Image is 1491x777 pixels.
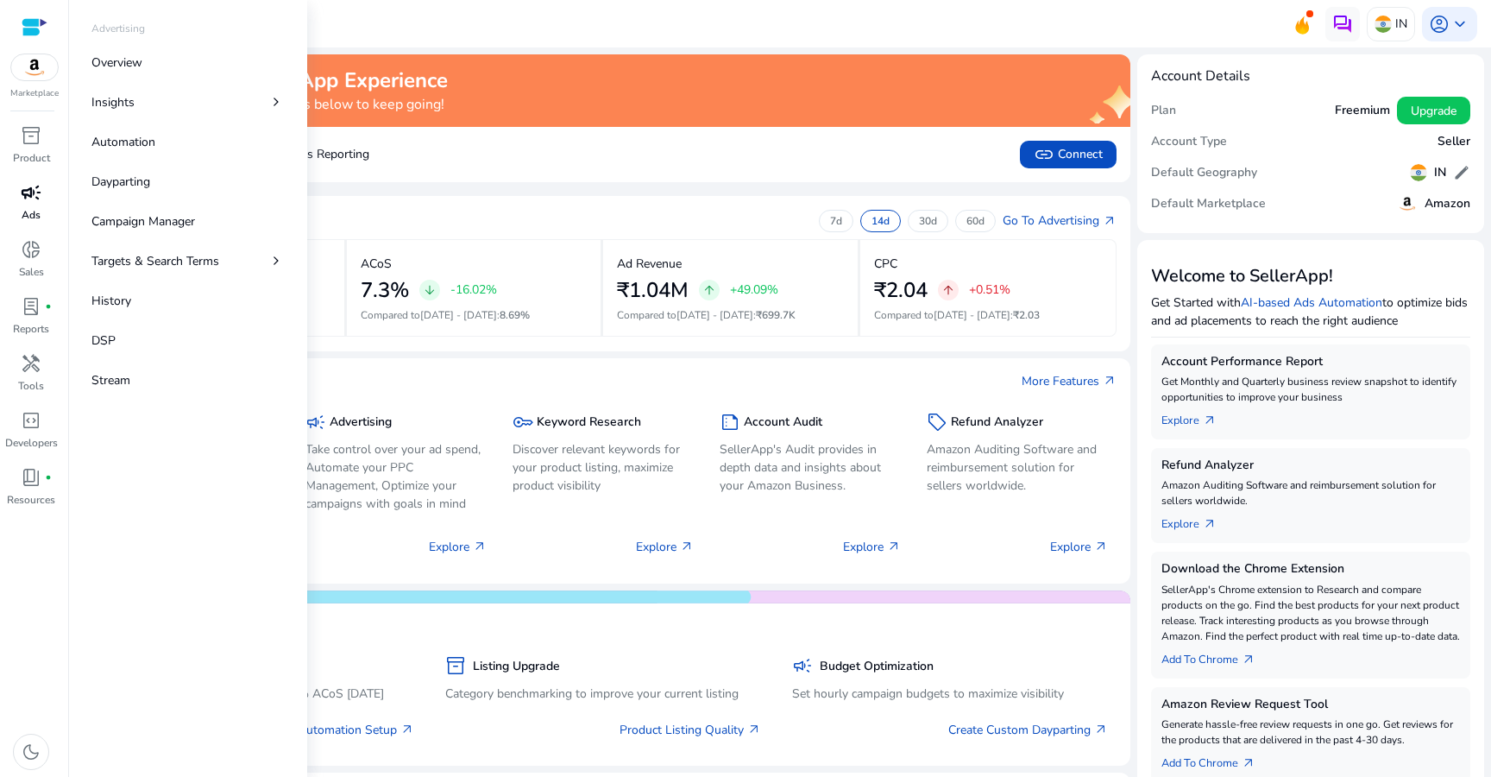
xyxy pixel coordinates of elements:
[934,308,1010,322] span: [DATE] - [DATE]
[267,93,285,111] span: chevron_right
[21,353,41,374] span: handyman
[874,278,928,303] h2: ₹2.04
[18,378,44,394] p: Tools
[1161,477,1460,509] p: Amazon Auditing Software and reimbursement solution for sellers worldwide.
[830,214,842,228] p: 7d
[1094,540,1108,553] span: arrow_outward
[91,173,150,191] p: Dayparting
[843,538,901,556] p: Explore
[21,182,41,203] span: campaign
[730,284,778,296] p: +49.09%
[1161,644,1269,668] a: Add To Chrome
[1151,135,1227,149] h5: Account Type
[13,150,50,166] p: Product
[1151,197,1266,212] h5: Default Marketplace
[1161,355,1460,370] h5: Account Performance Report
[1203,517,1217,531] span: arrow_outward
[1242,653,1255,666] span: arrow_outward
[747,723,761,736] span: arrow_outward
[445,685,761,703] p: Category benchmarking to improve your current listing
[1022,372,1117,390] a: More Featuresarrow_outward
[1410,164,1427,181] img: in.svg
[473,540,487,553] span: arrow_outward
[1397,193,1418,214] img: amazon.svg
[820,660,934,674] h5: Budget Optimization
[513,440,694,495] p: Discover relevant keywords for your product listing, maximize product visibility
[45,303,52,310] span: fiber_manual_record
[1161,405,1230,429] a: Explorearrow_outward
[91,93,135,111] p: Insights
[1397,97,1470,124] button: Upgrade
[969,284,1010,296] p: +0.51%
[1242,756,1255,770] span: arrow_outward
[1151,104,1176,118] h5: Plan
[305,412,326,433] span: campaign
[636,538,694,556] p: Explore
[261,721,414,739] a: Smart Automation Setup
[21,239,41,260] span: donut_small
[1094,723,1108,736] span: arrow_outward
[7,492,55,508] p: Resources
[792,655,813,676] span: campaign
[927,412,947,433] span: sell
[21,467,41,488] span: book_4
[617,307,844,323] p: Compared to :
[1450,14,1470,35] span: keyboard_arrow_down
[1411,102,1456,120] span: Upgrade
[429,538,487,556] p: Explore
[1161,509,1230,533] a: Explorearrow_outward
[1151,266,1470,287] h3: Welcome to SellerApp!
[966,214,985,228] p: 60d
[91,133,155,151] p: Automation
[702,283,716,297] span: arrow_upward
[45,474,52,481] span: fiber_manual_record
[91,54,142,72] p: Overview
[450,284,497,296] p: -16.02%
[445,655,466,676] span: inventory_2
[1438,135,1470,149] h5: Seller
[1050,538,1108,556] p: Explore
[1161,458,1460,473] h5: Refund Analyzer
[361,307,588,323] p: Compared to :
[13,321,49,337] p: Reports
[513,412,533,433] span: key
[21,125,41,146] span: inventory_2
[1161,374,1460,405] p: Get Monthly and Quarterly business review snapshot to identify opportunities to improve your busi...
[948,721,1108,739] a: Create Custom Dayparting
[361,278,409,303] h2: 7.3%
[871,214,890,228] p: 14d
[91,252,219,270] p: Targets & Search Terms
[91,212,195,231] p: Campaign Manager
[1103,374,1117,388] span: arrow_outward
[5,435,58,451] p: Developers
[941,283,955,297] span: arrow_upward
[91,371,130,389] p: Stream
[1151,294,1470,330] p: Get Started with to optimize bids and ad placements to reach the right audience
[887,540,901,553] span: arrow_outward
[1161,582,1460,644] p: SellerApp's Chrome extension to Research and compare products on the go. Find the best products f...
[720,412,740,433] span: summarize
[617,278,689,303] h2: ₹1.04M
[792,685,1108,703] p: Set hourly campaign budgets to maximize visibility
[617,255,682,273] p: Ad Revenue
[420,308,497,322] span: [DATE] - [DATE]
[1241,294,1382,311] a: AI-based Ads Automation
[1034,144,1054,165] span: link
[1013,308,1040,322] span: ₹2.03
[676,308,753,322] span: [DATE] - [DATE]
[720,440,901,495] p: SellerApp's Audit provides in depth data and insights about your Amazon Business.
[1034,144,1103,165] span: Connect
[1161,717,1460,748] p: Generate hassle-free review requests in one go. Get reviews for the products that are delivered i...
[10,87,59,100] p: Marketplace
[1161,748,1269,772] a: Add To Chrome
[1425,197,1470,212] h5: Amazon
[1429,14,1450,35] span: account_circle
[361,255,392,273] p: ACoS
[744,415,822,430] h5: Account Audit
[473,660,560,674] h5: Listing Upgrade
[951,415,1043,430] h5: Refund Analyzer
[1203,414,1217,427] span: arrow_outward
[21,410,41,431] span: code_blocks
[927,440,1108,495] p: Amazon Auditing Software and reimbursement solution for sellers worldwide.
[1335,104,1390,118] h5: Freemium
